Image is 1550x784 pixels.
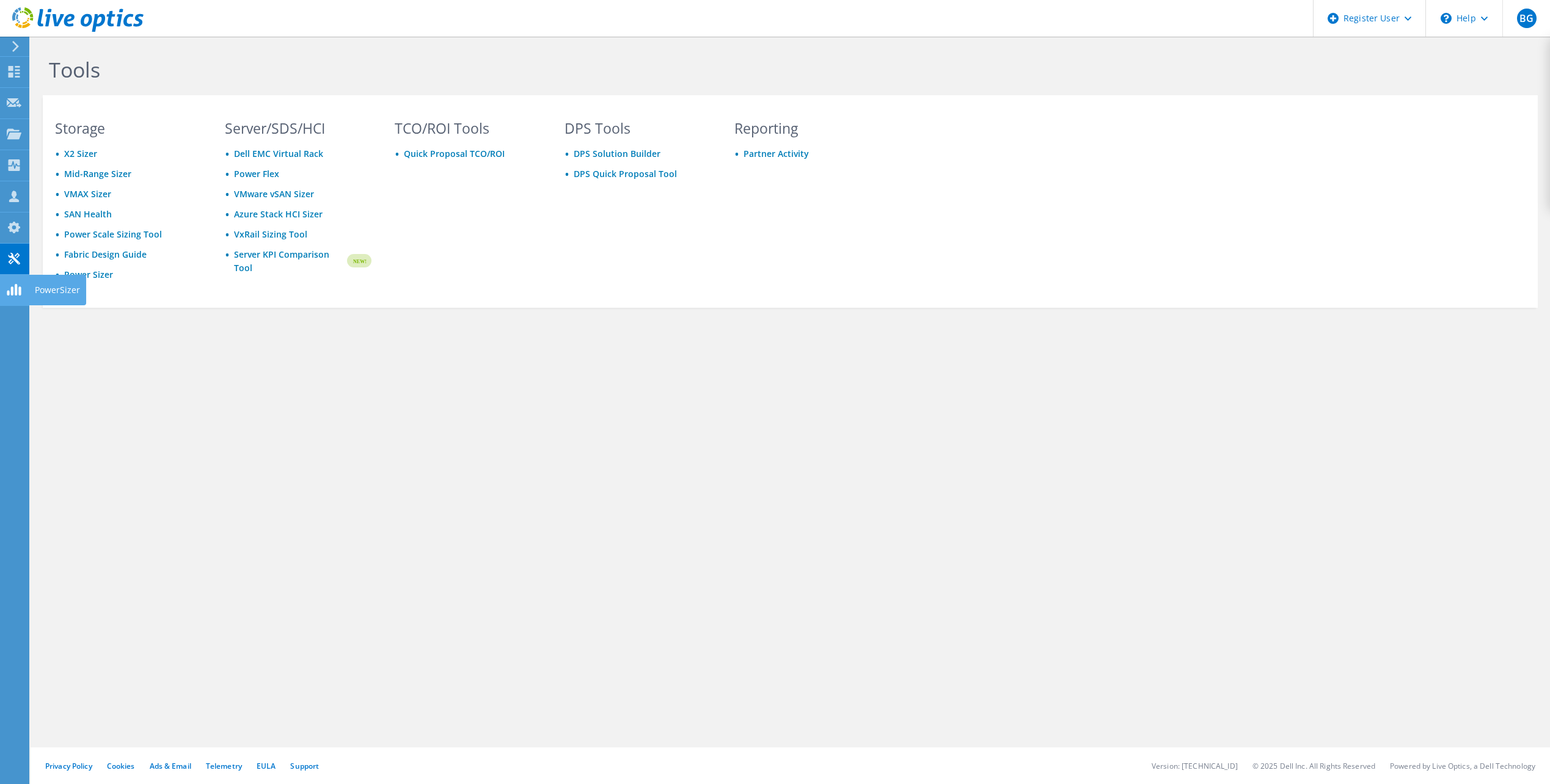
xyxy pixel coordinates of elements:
[234,228,307,240] a: VxRail Sizing Tool
[64,249,147,260] a: Fabric Design Guide
[565,122,711,135] h3: DPS Tools
[225,122,371,135] h3: Server/SDS/HCI
[257,761,276,771] a: EULA
[206,761,242,771] a: Telemetry
[1517,9,1537,28] span: BG
[234,248,345,275] a: Server KPI Comparison Tool
[574,168,677,180] a: DPS Quick Proposal Tool
[744,148,809,159] a: Partner Activity
[49,57,874,82] h1: Tools
[1152,761,1238,771] li: Version: [TECHNICAL_ID]
[64,188,111,200] a: VMAX Sizer
[345,247,371,275] img: new-badge.svg
[64,168,131,180] a: Mid-Range Sizer
[64,148,97,159] a: X2 Sizer
[55,122,202,135] h3: Storage
[1390,761,1535,771] li: Powered by Live Optics, a Dell Technology
[395,122,541,135] h3: TCO/ROI Tools
[107,761,135,771] a: Cookies
[404,148,505,159] a: Quick Proposal TCO/ROI
[64,208,112,220] a: SAN Health
[1441,13,1452,24] svg: \n
[290,761,319,771] a: Support
[150,761,191,771] a: Ads & Email
[29,275,86,305] div: PowerSizer
[45,761,92,771] a: Privacy Policy
[234,168,279,180] a: Power Flex
[234,188,314,200] a: VMware vSAN Sizer
[734,122,881,135] h3: Reporting
[234,148,323,159] a: Dell EMC Virtual Rack
[64,269,113,280] a: Power Sizer
[64,228,162,240] a: Power Scale Sizing Tool
[234,208,323,220] a: Azure Stack HCI Sizer
[1252,761,1375,771] li: © 2025 Dell Inc. All Rights Reserved
[574,148,660,159] a: DPS Solution Builder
